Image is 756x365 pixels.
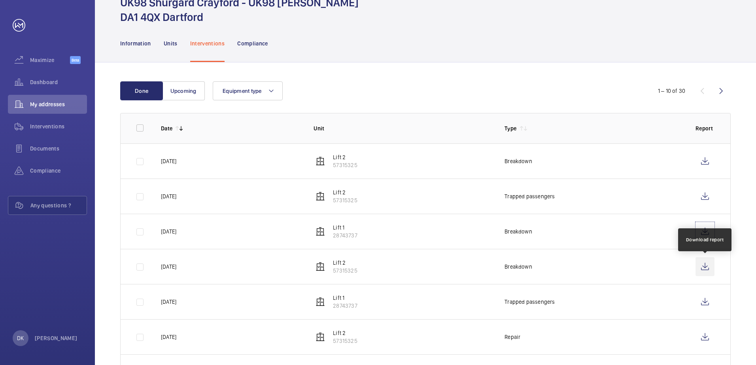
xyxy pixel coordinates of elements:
[35,334,77,342] p: [PERSON_NAME]
[30,167,87,175] span: Compliance
[333,224,357,231] p: Lift 1
[333,294,357,302] p: Lift 1
[70,56,81,64] span: Beta
[333,302,357,310] p: 28743737
[686,236,724,243] div: Download report
[505,192,555,200] p: Trapped passengers
[333,161,357,169] p: 57315325
[120,40,151,47] p: Information
[505,124,516,132] p: Type
[316,332,325,342] img: elevator.svg
[237,40,268,47] p: Compliance
[505,333,520,341] p: Repair
[505,228,532,235] p: Breakdown
[164,40,178,47] p: Units
[161,157,176,165] p: [DATE]
[161,192,176,200] p: [DATE]
[30,100,87,108] span: My addresses
[30,122,87,130] span: Interventions
[333,337,357,345] p: 57315325
[30,145,87,152] span: Documents
[314,124,492,132] p: Unit
[696,124,714,132] p: Report
[161,124,172,132] p: Date
[333,259,357,267] p: Lift 2
[316,156,325,166] img: elevator.svg
[30,56,70,64] span: Maximize
[658,87,685,95] div: 1 – 10 of 30
[17,334,24,342] p: DK
[316,297,325,307] img: elevator.svg
[161,263,176,271] p: [DATE]
[161,298,176,306] p: [DATE]
[505,263,532,271] p: Breakdown
[213,81,283,100] button: Equipment type
[190,40,225,47] p: Interventions
[120,81,163,100] button: Done
[316,262,325,271] img: elevator.svg
[505,157,532,165] p: Breakdown
[162,81,205,100] button: Upcoming
[505,298,555,306] p: Trapped passengers
[316,192,325,201] img: elevator.svg
[161,228,176,235] p: [DATE]
[333,267,357,275] p: 57315325
[30,201,87,209] span: Any questions ?
[223,88,262,94] span: Equipment type
[333,153,357,161] p: Lift 2
[30,78,87,86] span: Dashboard
[161,333,176,341] p: [DATE]
[333,231,357,239] p: 28743737
[316,227,325,236] img: elevator.svg
[333,196,357,204] p: 57315325
[333,188,357,196] p: Lift 2
[333,329,357,337] p: Lift 2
